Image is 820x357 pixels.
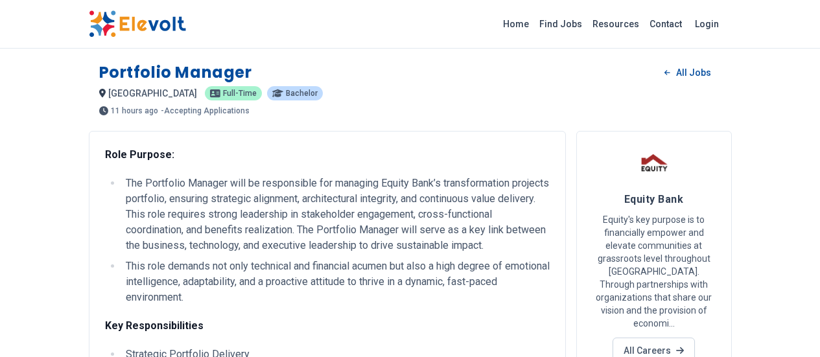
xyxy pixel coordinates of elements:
[223,89,257,97] span: Full-time
[592,213,716,330] p: Equity's key purpose is to financially empower and elevate communities at grassroots level throug...
[105,319,204,332] strong: Key Responsibilities
[638,147,670,179] img: Equity Bank
[654,63,721,82] a: All Jobs
[498,14,534,34] a: Home
[587,14,644,34] a: Resources
[687,11,727,37] a: Login
[108,88,197,98] span: [GEOGRAPHIC_DATA]
[161,107,250,115] p: - Accepting Applications
[111,107,158,115] span: 11 hours ago
[644,14,687,34] a: Contact
[286,89,318,97] span: Bachelor
[122,176,550,253] li: The Portfolio Manager will be responsible for managing Equity Bank’s transformation projects port...
[624,193,683,205] span: Equity Bank
[534,14,587,34] a: Find Jobs
[122,259,550,305] li: This role demands not only technical and financial acumen but also a high degree of emotional int...
[89,10,186,38] img: Elevolt
[99,62,252,83] h1: Portfolio Manager
[105,148,174,161] strong: Role Purpose:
